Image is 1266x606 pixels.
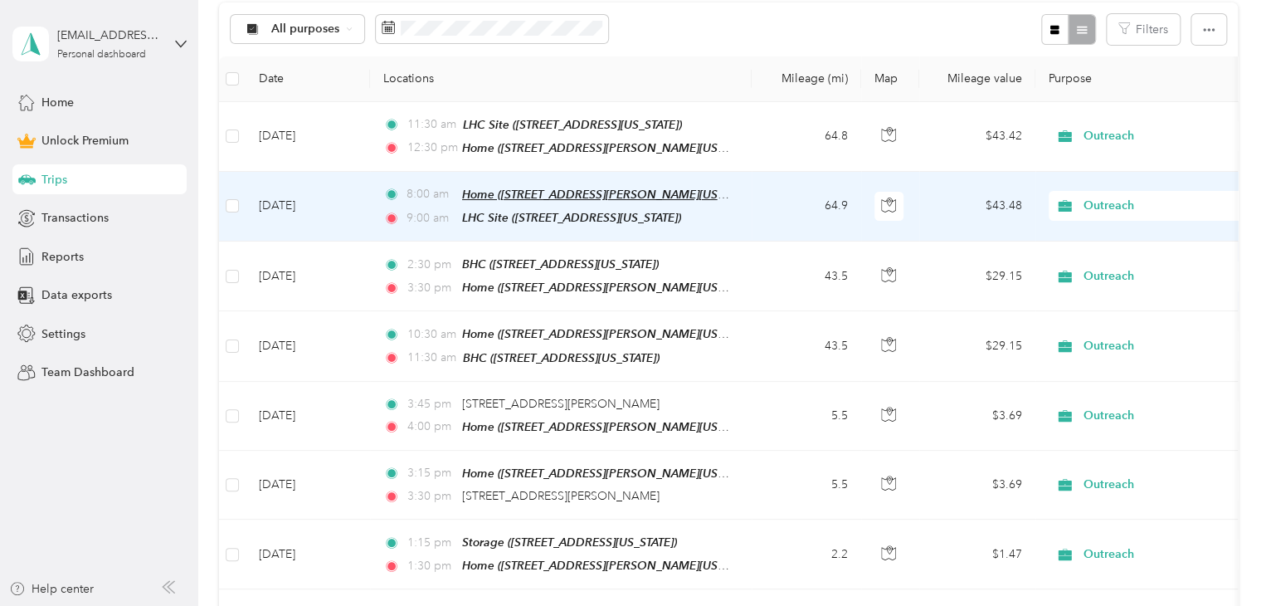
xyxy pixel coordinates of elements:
span: Transactions [41,209,109,227]
span: Home ([STREET_ADDRESS][PERSON_NAME][US_STATE]) [462,420,761,434]
td: 43.5 [752,242,861,311]
span: Outreach [1083,407,1235,425]
td: $29.15 [919,242,1035,311]
span: LHC Site ([STREET_ADDRESS][US_STATE]) [462,211,681,224]
span: 8:00 am [407,185,454,203]
td: [DATE] [246,451,370,520]
span: 11:30 am [407,115,455,134]
button: Filters [1107,14,1180,45]
td: 2.2 [752,520,861,589]
span: 3:15 pm [407,464,454,482]
th: Map [861,56,919,102]
span: Storage ([STREET_ADDRESS][US_STATE]) [462,535,677,549]
td: $3.69 [919,451,1035,520]
span: LHC Site ([STREET_ADDRESS][US_STATE]) [463,118,682,131]
span: Outreach [1083,197,1235,215]
td: [DATE] [246,172,370,242]
span: Home ([STREET_ADDRESS][PERSON_NAME][US_STATE]) [462,327,761,341]
button: Help center [9,580,94,598]
th: Mileage (mi) [752,56,861,102]
td: 5.5 [752,451,861,520]
span: All purposes [271,23,340,35]
span: Home ([STREET_ADDRESS][PERSON_NAME][US_STATE]) [462,467,761,481]
span: Outreach [1083,545,1235,564]
td: [DATE] [246,242,370,311]
span: [STREET_ADDRESS][PERSON_NAME] [462,489,660,503]
td: $1.47 [919,520,1035,589]
th: Locations [370,56,752,102]
span: 12:30 pm [407,139,454,157]
span: Data exports [41,286,112,304]
span: 2:30 pm [407,256,454,274]
td: $29.15 [919,311,1035,381]
span: Reports [41,248,84,266]
span: Home ([STREET_ADDRESS][PERSON_NAME][US_STATE]) [462,188,761,202]
td: $3.69 [919,382,1035,451]
span: 3:45 pm [407,395,454,413]
span: Home ([STREET_ADDRESS][PERSON_NAME][US_STATE]) [462,559,761,573]
span: 3:30 pm [407,487,454,506]
td: [DATE] [246,102,370,172]
td: [DATE] [246,382,370,451]
td: 64.8 [752,102,861,172]
span: Home ([STREET_ADDRESS][PERSON_NAME][US_STATE]) [462,141,761,155]
span: [STREET_ADDRESS][PERSON_NAME] [462,397,660,411]
span: Outreach [1083,127,1235,145]
span: BHC ([STREET_ADDRESS][US_STATE]) [462,257,659,271]
span: 3:30 pm [407,279,454,297]
span: 11:30 am [407,349,455,367]
span: Trips [41,171,67,188]
td: $43.48 [919,172,1035,242]
span: Home [41,94,74,111]
td: 43.5 [752,311,861,381]
td: [DATE] [246,520,370,589]
td: [DATE] [246,311,370,381]
td: $43.42 [919,102,1035,172]
td: 64.9 [752,172,861,242]
span: 1:30 pm [407,557,454,575]
span: Outreach [1083,337,1235,355]
iframe: Everlance-gr Chat Button Frame [1173,513,1266,606]
span: Outreach [1083,267,1235,286]
span: 10:30 am [407,325,454,344]
span: 9:00 am [407,209,454,227]
span: Team Dashboard [41,364,134,381]
th: Date [246,56,370,102]
td: 5.5 [752,382,861,451]
th: Mileage value [919,56,1035,102]
div: [EMAIL_ADDRESS][DOMAIN_NAME] [57,27,161,44]
div: Personal dashboard [57,50,146,60]
span: Settings [41,325,85,343]
span: 4:00 pm [407,418,454,436]
span: Unlock Premium [41,132,129,149]
span: BHC ([STREET_ADDRESS][US_STATE]) [463,351,660,364]
span: 1:15 pm [407,534,454,552]
span: Outreach [1083,476,1235,494]
span: Home ([STREET_ADDRESS][PERSON_NAME][US_STATE]) [462,281,761,295]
